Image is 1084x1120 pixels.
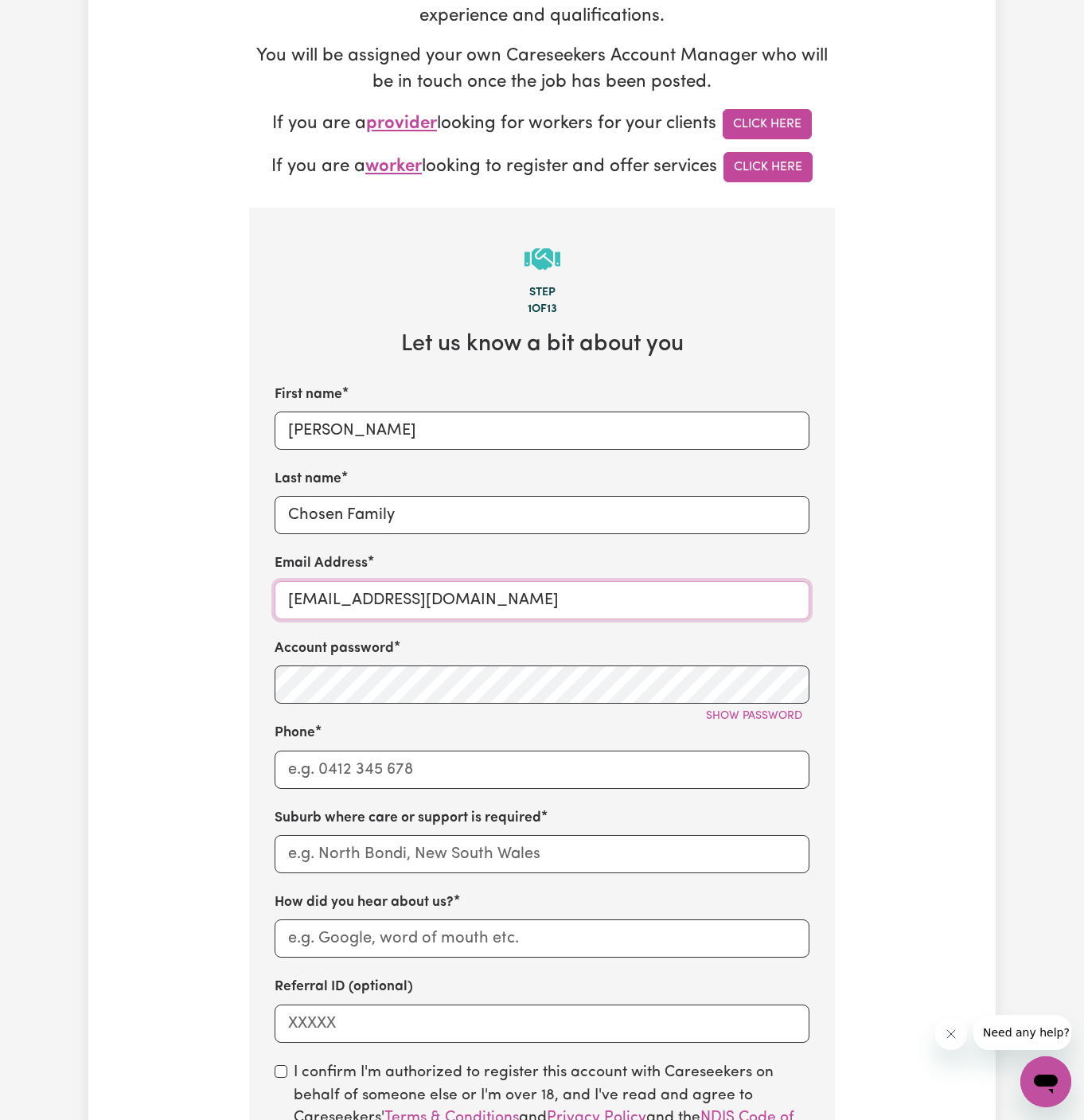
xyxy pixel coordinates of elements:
[275,284,809,302] div: Step
[275,1005,809,1043] input: XXXXX
[275,808,541,829] label: Suburb where care or support is required
[275,331,809,359] h2: Let us know a bit about you
[366,115,437,133] span: provider
[935,1018,967,1050] iframe: Close message
[275,384,342,405] label: First name
[249,152,835,182] p: If you are a looking to register and offer services
[699,704,809,728] button: Show password
[275,638,394,659] label: Account password
[275,412,809,450] input: e.g. Diana
[275,751,809,789] input: e.g. 0412 345 678
[249,43,835,96] p: You will be assigned your own Careseekers Account Manager who will be in touch once the job has b...
[275,892,454,913] label: How did you hear about us?
[706,710,802,722] span: Show password
[275,553,368,574] label: Email Address
[249,109,835,139] p: If you are a looking for workers for your clients
[275,919,809,958] input: e.g. Google, word of mouth etc.
[275,835,809,873] input: e.g. North Bondi, New South Wales
[723,152,813,182] a: Click Here
[275,723,315,743] label: Phone
[275,301,809,318] div: 1 of 13
[275,469,341,490] label: Last name
[723,109,812,139] a: Click Here
[275,581,809,619] input: e.g. diana.rigg@yahoo.com.au
[973,1015,1071,1050] iframe: Message from company
[275,977,413,997] label: Referral ID (optional)
[365,158,422,176] span: worker
[275,496,809,534] input: e.g. Rigg
[1020,1056,1071,1107] iframe: Button to launch messaging window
